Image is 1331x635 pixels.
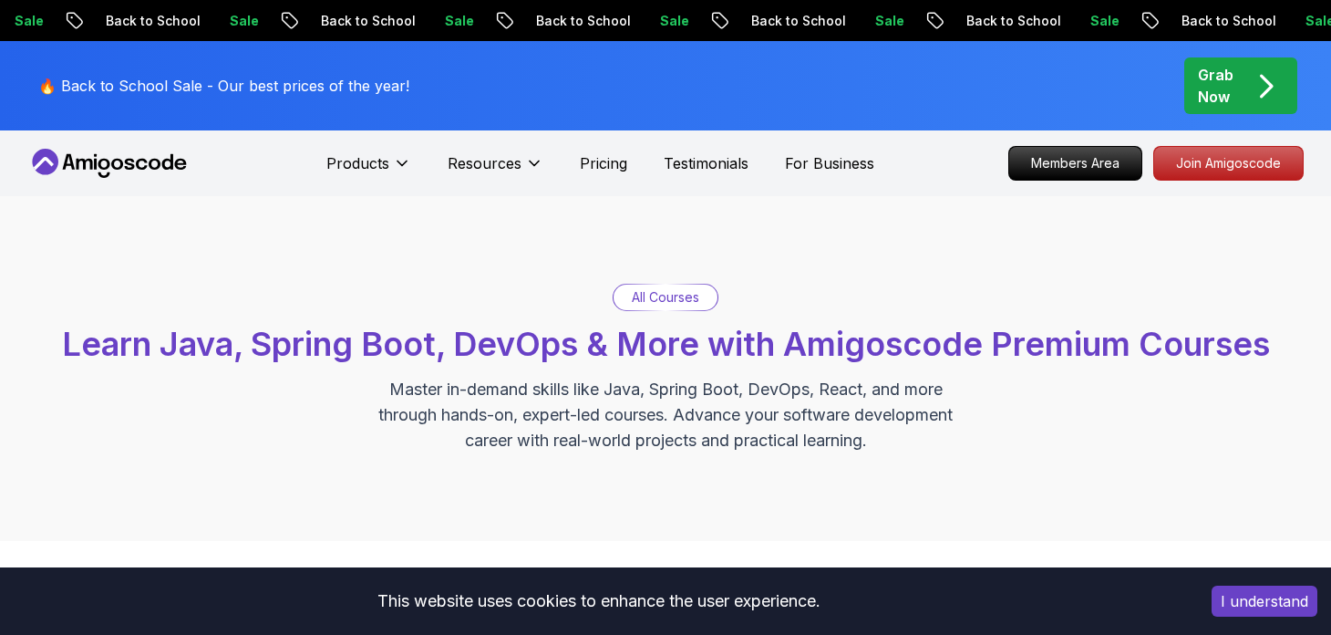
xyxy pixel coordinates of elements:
[785,152,874,174] a: For Business
[1153,146,1304,181] a: Join Amigoscode
[1069,12,1128,30] p: Sale
[664,152,748,174] a: Testimonials
[14,581,1184,621] div: This website uses cookies to enhance the user experience.
[38,75,409,97] p: 🔥 Back to School Sale - Our best prices of the year!
[62,324,1270,364] span: Learn Java, Spring Boot, DevOps & More with Amigoscode Premium Courses
[448,152,521,174] p: Resources
[730,12,854,30] p: Back to School
[300,12,424,30] p: Back to School
[448,152,543,189] button: Resources
[639,12,697,30] p: Sale
[326,152,389,174] p: Products
[1009,147,1141,180] p: Members Area
[945,12,1069,30] p: Back to School
[515,12,639,30] p: Back to School
[1161,12,1285,30] p: Back to School
[1154,147,1303,180] p: Join Amigoscode
[632,288,699,307] p: All Courses
[1008,146,1142,181] a: Members Area
[580,152,627,174] a: Pricing
[1212,586,1317,617] button: Accept cookies
[424,12,482,30] p: Sale
[854,12,913,30] p: Sale
[359,377,972,453] p: Master in-demand skills like Java, Spring Boot, DevOps, React, and more through hands-on, expert-...
[1198,64,1233,108] p: Grab Now
[326,152,411,189] button: Products
[209,12,267,30] p: Sale
[85,12,209,30] p: Back to School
